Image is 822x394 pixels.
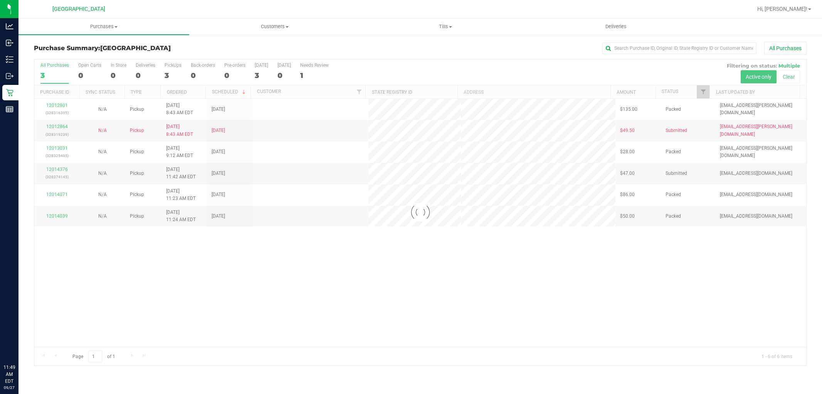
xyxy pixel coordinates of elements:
input: Search Purchase ID, Original ID, State Registry ID or Customer Name... [602,42,756,54]
inline-svg: Inbound [6,39,13,47]
inline-svg: Outbound [6,72,13,80]
span: Customers [190,23,360,30]
button: All Purchases [764,42,807,55]
inline-svg: Analytics [6,22,13,30]
span: Hi, [PERSON_NAME]! [757,6,807,12]
span: [GEOGRAPHIC_DATA] [100,44,171,52]
inline-svg: Retail [6,89,13,96]
a: Deliveries [531,19,701,35]
span: Tills [360,23,530,30]
inline-svg: Inventory [6,56,13,63]
inline-svg: Reports [6,105,13,113]
a: Tills [360,19,531,35]
span: Deliveries [595,23,637,30]
p: 11:49 AM EDT [3,364,15,385]
a: Customers [189,19,360,35]
span: Purchases [18,23,189,30]
p: 09/27 [3,385,15,391]
iframe: Resource center [8,332,31,355]
h3: Purchase Summary: [34,45,291,52]
span: [GEOGRAPHIC_DATA] [52,6,105,12]
a: Purchases [18,19,189,35]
